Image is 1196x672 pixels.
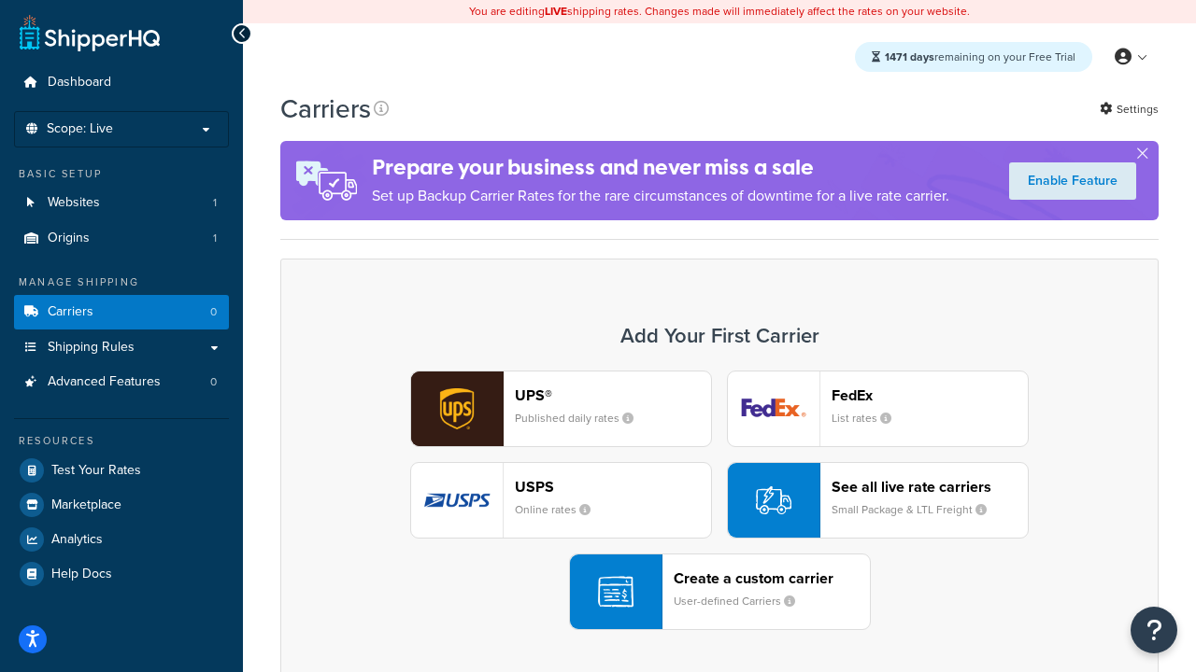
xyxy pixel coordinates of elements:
a: Origins 1 [14,221,229,256]
button: See all live rate carriersSmall Package & LTL Freight [727,462,1029,539]
span: Advanced Features [48,374,161,390]
span: Websites [48,195,100,211]
span: 0 [210,304,217,320]
span: Analytics [51,532,103,548]
li: Websites [14,186,229,220]
a: Advanced Features 0 [14,365,229,399]
a: Marketplace [14,488,229,522]
img: ups logo [411,371,503,446]
h4: Prepare your business and never miss a sale [372,152,949,183]
span: 1 [213,195,217,211]
li: Carriers [14,295,229,329]
h3: Add Your First Carrier [300,325,1139,347]
span: Carriers [48,304,93,320]
header: USPS [515,478,711,496]
b: LIVE [545,3,567,20]
a: Settings [1100,96,1159,122]
a: Analytics [14,523,229,556]
small: Published daily rates [515,410,648,427]
div: Resources [14,433,229,449]
header: FedEx [832,386,1028,404]
a: Carriers 0 [14,295,229,329]
div: Basic Setup [14,166,229,182]
li: Advanced Features [14,365,229,399]
small: User-defined Carriers [674,593,810,609]
span: 0 [210,374,217,390]
small: Small Package & LTL Freight [832,501,1002,518]
button: fedEx logoFedExList rates [727,371,1029,447]
small: List rates [832,410,906,427]
h1: Carriers [280,91,371,127]
span: Help Docs [51,567,112,582]
span: Test Your Rates [51,463,141,479]
strong: 1471 days [885,49,934,65]
span: Shipping Rules [48,340,135,356]
p: Set up Backup Carrier Rates for the rare circumstances of downtime for a live rate carrier. [372,183,949,209]
span: Dashboard [48,75,111,91]
a: Websites 1 [14,186,229,220]
img: ad-rules-rateshop-fe6ec290ccb7230408bd80ed9643f0289d75e0ffd9eb532fc0e269fcd187b520.png [280,141,372,220]
header: UPS® [515,386,711,404]
a: Help Docs [14,557,229,591]
span: Scope: Live [47,121,113,137]
a: ShipperHQ Home [20,14,160,51]
button: usps logoUSPSOnline rates [410,462,712,539]
a: Test Your Rates [14,454,229,487]
button: Open Resource Center [1131,607,1177,653]
li: Origins [14,221,229,256]
header: Create a custom carrier [674,569,870,587]
small: Online rates [515,501,605,518]
img: usps logo [411,463,503,538]
button: ups logoUPS®Published daily rates [410,371,712,447]
span: Origins [48,231,90,246]
a: Enable Feature [1009,162,1136,200]
a: Dashboard [14,65,229,100]
header: See all live rate carriers [832,478,1028,496]
div: remaining on your Free Trial [855,42,1092,72]
span: 1 [213,231,217,246]
img: fedEx logo [728,371,819,446]
a: Shipping Rules [14,330,229,365]
img: icon-carrier-liverate-becf4550.svg [756,483,791,518]
img: icon-carrier-custom-c93b8a24.svg [598,574,634,609]
span: Marketplace [51,497,121,513]
button: Create a custom carrierUser-defined Carriers [569,553,871,630]
div: Manage Shipping [14,274,229,290]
